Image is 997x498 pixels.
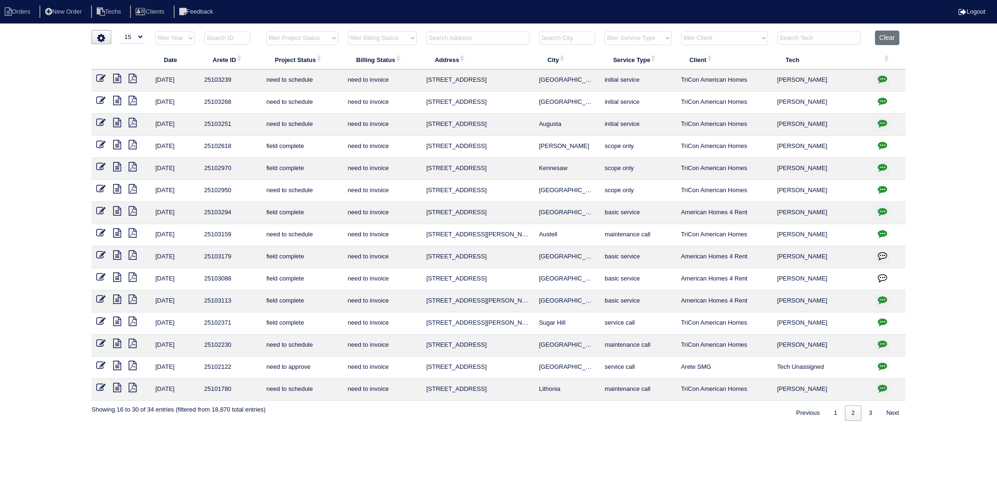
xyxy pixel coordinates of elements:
[773,335,871,357] td: [PERSON_NAME]
[151,290,199,312] td: [DATE]
[534,290,600,312] td: [GEOGRAPHIC_DATA]
[534,312,600,335] td: Sugar Hill
[199,50,261,70] th: Arete ID: activate to sort column ascending
[261,70,343,92] td: need to schedule
[261,92,343,114] td: need to schedule
[426,31,529,45] input: Search Address
[773,50,871,70] th: Tech
[199,290,261,312] td: 25103113
[261,379,343,401] td: need to schedule
[600,70,676,92] td: initial service
[422,50,534,70] th: Address: activate to sort column ascending
[534,180,600,202] td: [GEOGRAPHIC_DATA]
[151,92,199,114] td: [DATE]
[534,335,600,357] td: [GEOGRAPHIC_DATA]
[92,401,266,414] div: Showing 16 to 30 of 34 entries (filtered from 18,870 total entries)
[261,158,343,180] td: field complete
[676,379,773,401] td: TriCon American Homes
[199,357,261,379] td: 25102122
[773,224,871,246] td: [PERSON_NAME]
[343,224,422,246] td: need to invoice
[600,202,676,224] td: basic service
[199,312,261,335] td: 25102371
[828,405,844,421] a: 1
[600,180,676,202] td: scope only
[790,405,827,421] a: Previous
[600,312,676,335] td: service call
[773,290,871,312] td: [PERSON_NAME]
[174,6,221,18] li: Feedback
[151,136,199,158] td: [DATE]
[422,312,534,335] td: [STREET_ADDRESS][PERSON_NAME]
[534,136,600,158] td: [PERSON_NAME]
[534,50,600,70] th: City: activate to sort column ascending
[676,357,773,379] td: Arete SMG
[343,202,422,224] td: need to invoice
[534,202,600,224] td: [GEOGRAPHIC_DATA]
[151,379,199,401] td: [DATE]
[261,357,343,379] td: need to approve
[343,268,422,290] td: need to invoice
[204,31,250,45] input: Search ID
[676,114,773,136] td: TriCon American Homes
[39,6,89,18] li: New Order
[151,312,199,335] td: [DATE]
[151,158,199,180] td: [DATE]
[845,405,861,421] a: 2
[199,202,261,224] td: 25103294
[773,379,871,401] td: [PERSON_NAME]
[880,405,905,421] a: Next
[676,290,773,312] td: American Homes 4 Rent
[422,114,534,136] td: [STREET_ADDRESS]
[422,290,534,312] td: [STREET_ADDRESS][PERSON_NAME]
[600,114,676,136] td: initial service
[343,114,422,136] td: need to invoice
[422,136,534,158] td: [STREET_ADDRESS]
[343,136,422,158] td: need to invoice
[422,92,534,114] td: [STREET_ADDRESS]
[151,335,199,357] td: [DATE]
[862,405,879,421] a: 3
[91,6,129,18] li: Techs
[199,246,261,268] td: 25103179
[676,246,773,268] td: American Homes 4 Rent
[199,268,261,290] td: 25103088
[130,6,172,18] li: Clients
[600,357,676,379] td: service call
[600,290,676,312] td: basic service
[773,246,871,268] td: [PERSON_NAME]
[534,357,600,379] td: [GEOGRAPHIC_DATA]
[534,114,600,136] td: Augusta
[777,31,861,45] input: Search Tech
[151,224,199,246] td: [DATE]
[199,158,261,180] td: 25102970
[676,268,773,290] td: American Homes 4 Rent
[773,136,871,158] td: [PERSON_NAME]
[870,50,905,70] th: : activate to sort column ascending
[261,246,343,268] td: field complete
[261,224,343,246] td: need to schedule
[534,268,600,290] td: [GEOGRAPHIC_DATA]
[600,379,676,401] td: maintenance call
[422,357,534,379] td: [STREET_ADDRESS]
[875,31,899,45] button: Clear
[676,180,773,202] td: TriCon American Homes
[539,31,595,45] input: Search City
[199,224,261,246] td: 25103159
[773,202,871,224] td: [PERSON_NAME]
[600,268,676,290] td: basic service
[534,246,600,268] td: [GEOGRAPHIC_DATA]
[773,92,871,114] td: [PERSON_NAME]
[199,92,261,114] td: 25103268
[151,357,199,379] td: [DATE]
[422,268,534,290] td: [STREET_ADDRESS]
[773,180,871,202] td: [PERSON_NAME]
[343,312,422,335] td: need to invoice
[600,246,676,268] td: basic service
[600,136,676,158] td: scope only
[534,158,600,180] td: Kennesaw
[600,335,676,357] td: maintenance call
[151,70,199,92] td: [DATE]
[199,180,261,202] td: 25102950
[261,136,343,158] td: field complete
